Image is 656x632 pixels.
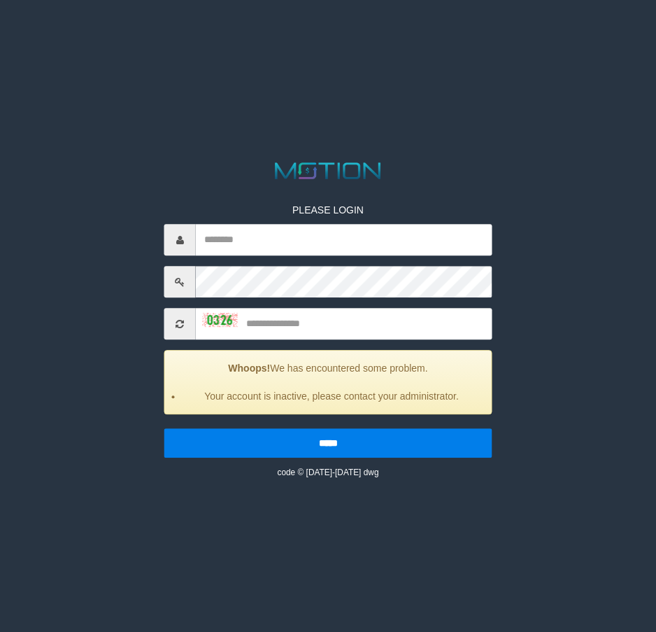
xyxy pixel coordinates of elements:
img: MOTION_logo.png [271,160,385,182]
img: captcha [203,313,238,327]
small: code © [DATE]-[DATE] dwg [277,468,378,478]
p: PLEASE LOGIN [164,204,492,218]
li: Your account is inactive, please contact your administrator. [183,390,481,404]
strong: Whoops! [228,363,270,374]
div: We has encountered some problem. [164,351,492,415]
